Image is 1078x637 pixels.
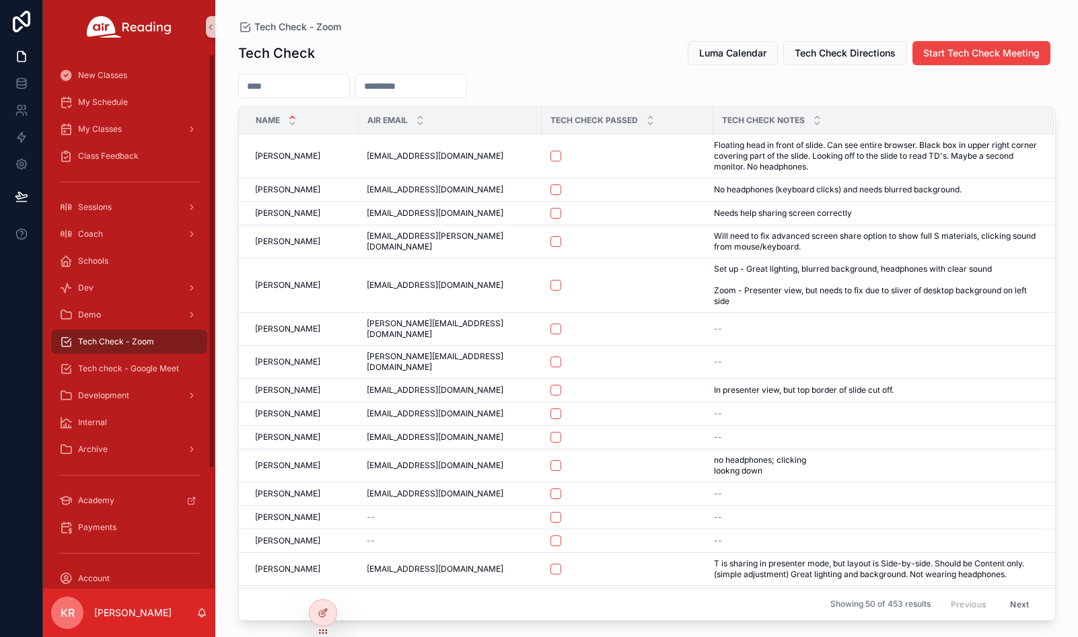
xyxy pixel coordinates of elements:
[255,488,320,499] span: [PERSON_NAME]
[238,20,341,34] a: Tech Check - Zoom
[51,222,207,246] a: Coach
[51,410,207,435] a: Internal
[51,437,207,461] a: Archive
[255,357,351,367] a: [PERSON_NAME]
[78,124,122,135] span: My Classes
[367,385,503,396] span: [EMAIL_ADDRESS][DOMAIN_NAME]
[255,512,351,523] a: [PERSON_NAME]
[238,44,315,63] h1: Tech Check
[255,488,351,499] a: [PERSON_NAME]
[255,535,320,546] span: [PERSON_NAME]
[714,357,722,367] span: --
[94,606,172,620] p: [PERSON_NAME]
[51,515,207,539] a: Payments
[367,535,534,546] a: --
[255,535,351,546] a: [PERSON_NAME]
[367,208,503,219] span: [EMAIL_ADDRESS][DOMAIN_NAME]
[255,151,351,161] a: [PERSON_NAME]
[51,488,207,513] a: Academy
[255,208,351,219] a: [PERSON_NAME]
[367,432,534,443] a: [EMAIL_ADDRESS][DOMAIN_NAME]
[714,512,722,523] span: --
[714,324,1038,334] a: --
[255,564,320,574] span: [PERSON_NAME]
[714,535,722,546] span: --
[255,460,320,471] span: [PERSON_NAME]
[255,236,351,247] a: [PERSON_NAME]
[714,208,1038,219] a: Needs help sharing screen correctly
[78,417,107,428] span: Internal
[714,140,1038,172] a: Floating head in front of slide. Can see entire browser. Black box in upper right corner covering...
[51,117,207,141] a: My Classes
[699,46,766,60] span: Luma Calendar
[255,151,320,161] span: [PERSON_NAME]
[830,599,931,610] span: Showing 50 of 453 results
[367,408,534,419] a: [EMAIL_ADDRESS][DOMAIN_NAME]
[87,16,172,38] img: App logo
[78,309,101,320] span: Demo
[255,324,351,334] a: [PERSON_NAME]
[78,256,108,266] span: Schools
[255,280,351,291] a: [PERSON_NAME]
[78,70,127,81] span: New Classes
[255,408,320,419] span: [PERSON_NAME]
[367,208,534,219] a: [EMAIL_ADDRESS][DOMAIN_NAME]
[255,512,320,523] span: [PERSON_NAME]
[367,184,534,195] a: [EMAIL_ADDRESS][DOMAIN_NAME]
[78,573,110,584] span: Account
[255,324,320,334] span: [PERSON_NAME]
[367,184,503,195] span: [EMAIL_ADDRESS][DOMAIN_NAME]
[367,318,534,340] a: [PERSON_NAME][EMAIL_ADDRESS][DOMAIN_NAME]
[78,229,103,239] span: Coach
[51,63,207,87] a: New Classes
[78,390,129,401] span: Development
[255,184,320,195] span: [PERSON_NAME]
[367,564,534,574] a: [EMAIL_ADDRESS][DOMAIN_NAME]
[714,408,722,419] span: --
[714,558,1038,580] a: T is sharing in presenter mode, but layout is Side-by-side. Should be Content only. (simple adjus...
[714,512,1038,523] a: --
[367,408,503,419] span: [EMAIL_ADDRESS][DOMAIN_NAME]
[78,97,128,108] span: My Schedule
[367,512,375,523] span: --
[78,202,112,213] span: Sessions
[51,566,207,591] a: Account
[255,208,320,219] span: [PERSON_NAME]
[78,444,108,455] span: Archive
[255,460,351,471] a: [PERSON_NAME]
[783,41,907,65] button: Tech Check Directions
[367,512,534,523] a: --
[1001,594,1038,615] button: Next
[714,264,1038,307] span: Set up - Great lighting, blurred background, headphones with clear sound Zoom - Presenter view, b...
[714,324,722,334] span: --
[367,280,534,291] a: [EMAIL_ADDRESS][DOMAIN_NAME]
[78,283,94,293] span: Dev
[367,460,534,471] a: [EMAIL_ADDRESS][DOMAIN_NAME]
[255,432,351,443] a: [PERSON_NAME]
[367,385,534,396] a: [EMAIL_ADDRESS][DOMAIN_NAME]
[51,276,207,300] a: Dev
[714,184,962,195] span: No headphones (keyboard clicks) and needs blurred background.
[367,488,534,499] a: [EMAIL_ADDRESS][DOMAIN_NAME]
[714,385,894,396] span: In presenter view, but top border of slide cut off.
[688,41,778,65] button: Luma Calendar
[367,231,534,252] a: [EMAIL_ADDRESS][PERSON_NAME][DOMAIN_NAME]
[714,455,857,476] span: no headphones; clicking lookng down
[256,115,280,126] span: Name
[367,151,534,161] a: [EMAIL_ADDRESS][DOMAIN_NAME]
[78,522,116,533] span: Payments
[367,280,503,291] span: [EMAIL_ADDRESS][DOMAIN_NAME]
[367,351,534,373] span: [PERSON_NAME][EMAIL_ADDRESS][DOMAIN_NAME]
[550,115,638,126] span: Tech Check Passed
[255,564,351,574] a: [PERSON_NAME]
[43,54,215,589] div: scrollable content
[254,20,341,34] span: Tech Check - Zoom
[367,535,375,546] span: --
[51,357,207,381] a: Tech check - Google Meet
[714,231,1038,252] a: Will need to fix advanced screen share option to show full S materials, clicking sound from mouse...
[51,383,207,408] a: Development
